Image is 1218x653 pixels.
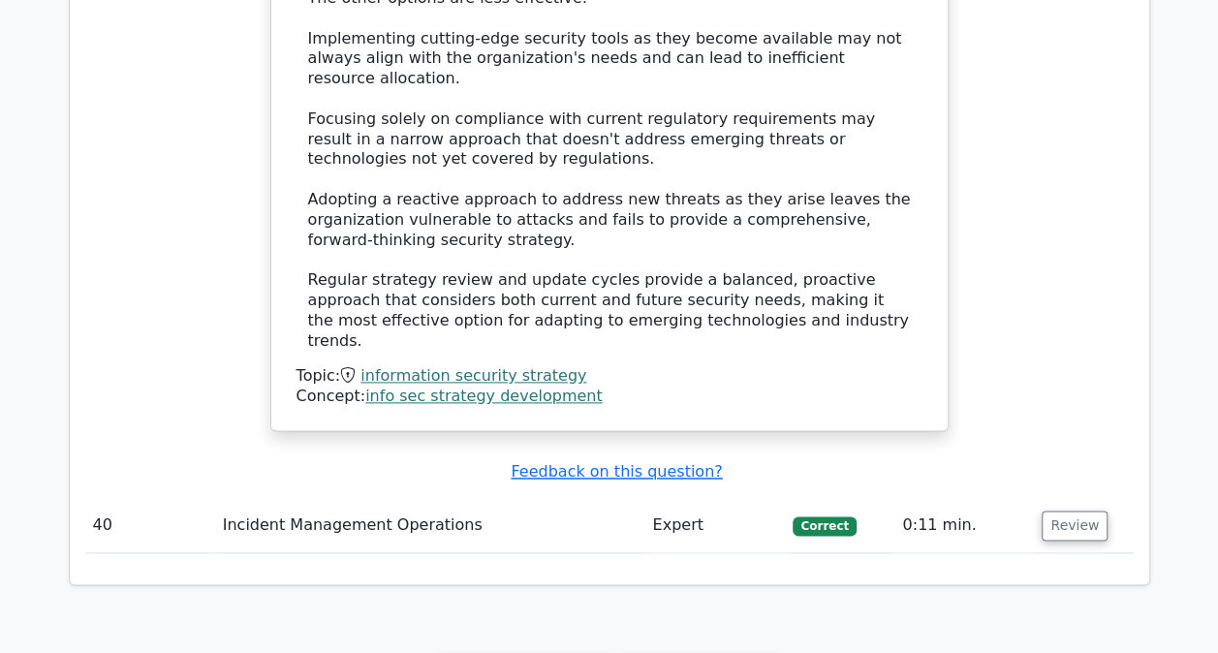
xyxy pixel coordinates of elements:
div: Topic: [297,366,922,387]
a: info sec strategy development [365,387,603,405]
a: Feedback on this question? [511,462,722,481]
div: Concept: [297,387,922,407]
span: Correct [793,516,856,536]
td: 0:11 min. [894,498,1034,553]
td: Incident Management Operations [215,498,645,553]
button: Review [1042,511,1108,541]
td: 40 [85,498,215,553]
td: Expert [644,498,785,553]
a: information security strategy [360,366,586,385]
